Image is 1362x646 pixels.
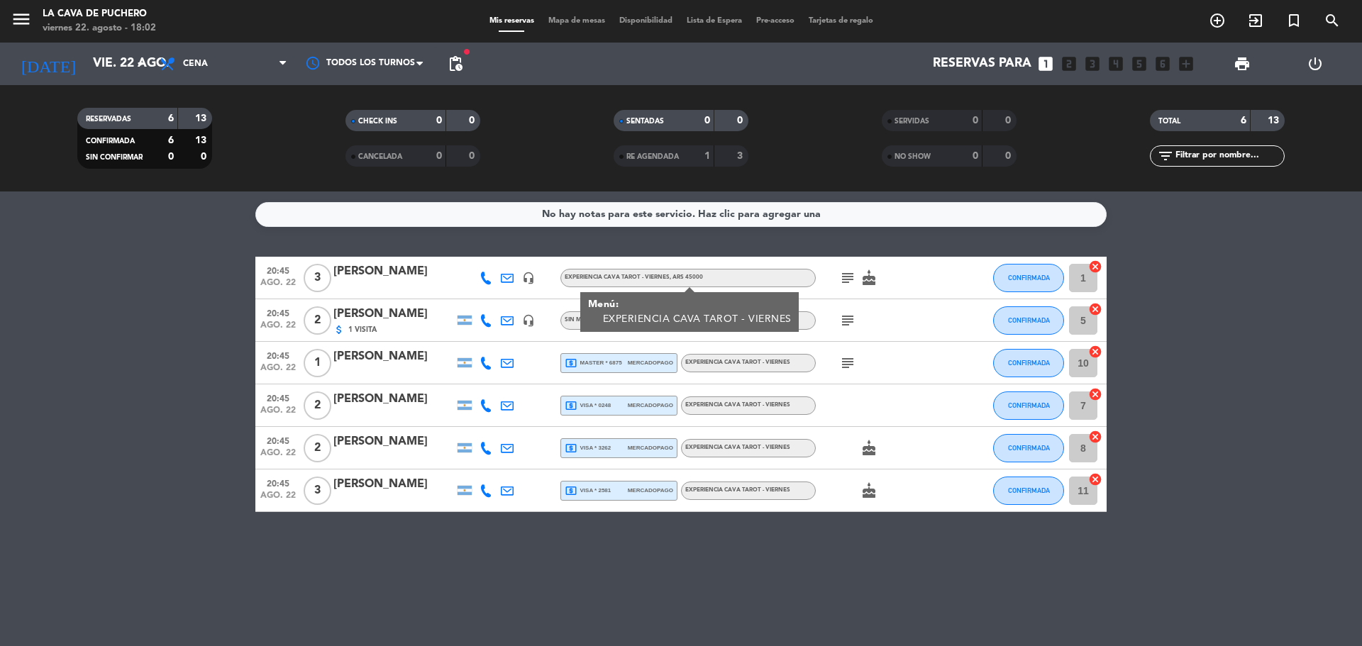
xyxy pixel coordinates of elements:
strong: 0 [704,116,710,126]
strong: 13 [1268,116,1282,126]
span: ago. 22 [260,321,296,337]
strong: 0 [168,152,174,162]
div: [PERSON_NAME] [333,262,454,281]
i: looks_two [1060,55,1078,73]
div: [PERSON_NAME] [333,347,454,366]
i: search [1324,12,1341,29]
span: Reservas para [933,57,1031,71]
span: TOTAL [1158,118,1180,125]
i: cancel [1088,345,1102,359]
span: print [1234,55,1251,72]
strong: 0 [1005,116,1014,126]
button: CONFIRMADA [993,434,1064,462]
span: 2 [304,434,331,462]
span: 20:45 [260,347,296,363]
span: RE AGENDADA [626,153,679,160]
span: Disponibilidad [612,17,680,25]
span: 20:45 [260,432,296,448]
i: add_box [1177,55,1195,73]
strong: 13 [195,113,209,123]
span: CONFIRMADA [1008,401,1050,409]
div: EXPERIENCIA CAVA TAROT - VIERNES [603,312,792,327]
i: [DATE] [11,48,86,79]
span: 1 Visita [348,324,377,335]
i: turned_in_not [1285,12,1302,29]
strong: 6 [168,113,174,123]
span: mercadopago [628,358,673,367]
i: local_atm [565,357,577,369]
i: looks_3 [1083,55,1102,73]
i: headset_mic [522,272,535,284]
button: menu [11,9,32,35]
div: Menú: [588,297,792,312]
span: EXPERIENCIA CAVA TAROT - VIERNES [685,402,790,408]
span: Mapa de mesas [541,17,612,25]
i: subject [839,312,856,329]
button: CONFIRMADA [993,477,1064,505]
div: [PERSON_NAME] [333,390,454,408]
strong: 0 [469,151,477,161]
span: RESERVADAS [86,116,131,123]
i: cancel [1088,260,1102,274]
input: Filtrar por nombre... [1174,148,1284,164]
span: EXPERIENCIA CAVA TAROT - VIERNES [685,487,790,493]
span: 3 [304,477,331,505]
span: , ARS 45000 [670,274,703,280]
i: cake [860,482,877,499]
div: [PERSON_NAME] [333,475,454,494]
span: 20:45 [260,304,296,321]
span: CONFIRMADA [1008,316,1050,324]
span: Pre-acceso [749,17,802,25]
span: SERVIDAS [895,118,929,125]
span: visa * 0248 [565,399,611,412]
span: Sin menú asignado [565,317,628,323]
span: ago. 22 [260,448,296,464]
strong: 6 [1241,116,1246,126]
i: cancel [1088,387,1102,401]
strong: 6 [168,135,174,145]
span: 20:45 [260,474,296,491]
span: EXPERIENCIA CAVA TAROT - VIERNES [685,445,790,450]
i: local_atm [565,399,577,412]
span: Cena [183,59,208,69]
div: No hay notas para este servicio. Haz clic para agregar una [542,206,821,223]
strong: 0 [469,116,477,126]
i: menu [11,9,32,30]
div: [PERSON_NAME] [333,433,454,451]
strong: 1 [704,151,710,161]
i: cake [860,269,877,286]
i: headset_mic [522,314,535,327]
strong: 0 [973,151,978,161]
span: Tarjetas de regalo [802,17,880,25]
strong: 0 [436,151,442,161]
i: cake [860,440,877,457]
span: EXPERIENCIA CAVA TAROT - VIERNES [565,274,703,280]
button: CONFIRMADA [993,349,1064,377]
div: La Cava de Puchero [43,7,156,21]
strong: 0 [436,116,442,126]
strong: 0 [1005,151,1014,161]
span: CONFIRMADA [86,138,135,145]
span: CONFIRMADA [1008,444,1050,452]
i: local_atm [565,484,577,497]
strong: 0 [973,116,978,126]
span: Mis reservas [482,17,541,25]
i: looks_5 [1130,55,1148,73]
i: power_settings_new [1307,55,1324,72]
i: looks_6 [1153,55,1172,73]
span: 2 [304,391,331,420]
i: add_circle_outline [1209,12,1226,29]
i: subject [839,355,856,372]
span: mercadopago [628,486,673,495]
span: mercadopago [628,443,673,452]
i: cancel [1088,472,1102,486]
div: LOG OUT [1278,43,1351,85]
i: exit_to_app [1247,12,1264,29]
span: visa * 2581 [565,484,611,497]
i: attach_money [333,324,345,335]
strong: 13 [195,135,209,145]
span: CONFIRMADA [1008,359,1050,367]
span: ago. 22 [260,491,296,507]
i: filter_list [1157,147,1174,165]
span: CANCELADA [358,153,402,160]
